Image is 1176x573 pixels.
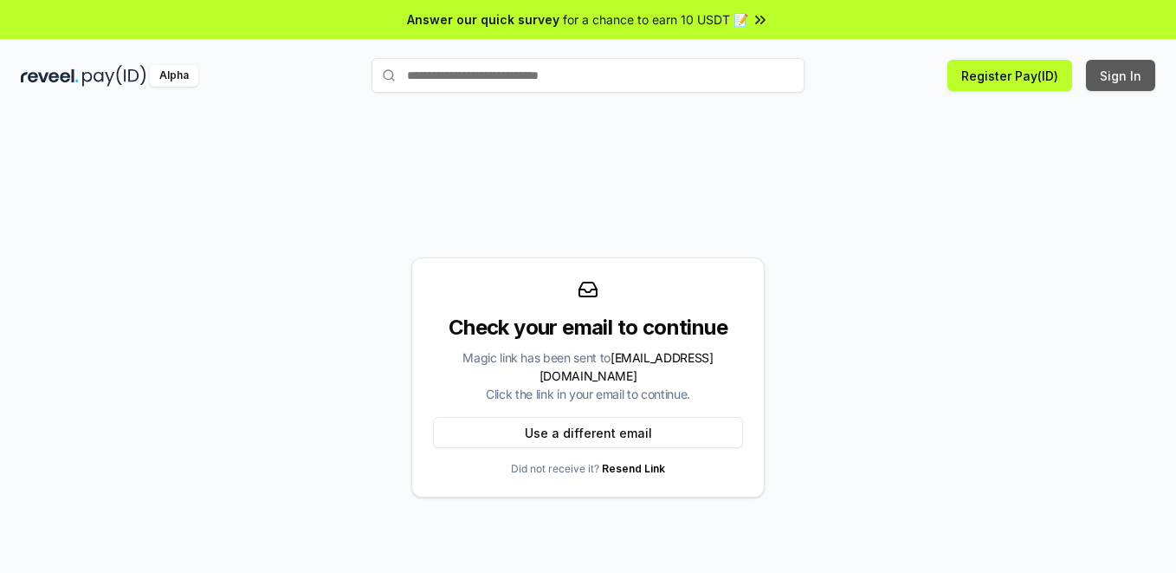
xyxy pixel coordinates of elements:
[1086,60,1155,91] button: Sign In
[540,350,714,383] span: [EMAIL_ADDRESS][DOMAIN_NAME]
[602,462,665,475] a: Resend Link
[407,10,559,29] span: Answer our quick survey
[82,65,146,87] img: pay_id
[511,462,665,476] p: Did not receive it?
[21,65,79,87] img: reveel_dark
[433,348,743,403] div: Magic link has been sent to Click the link in your email to continue.
[433,417,743,448] button: Use a different email
[947,60,1072,91] button: Register Pay(ID)
[563,10,748,29] span: for a chance to earn 10 USDT 📝
[433,314,743,342] div: Check your email to continue
[150,65,198,87] div: Alpha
